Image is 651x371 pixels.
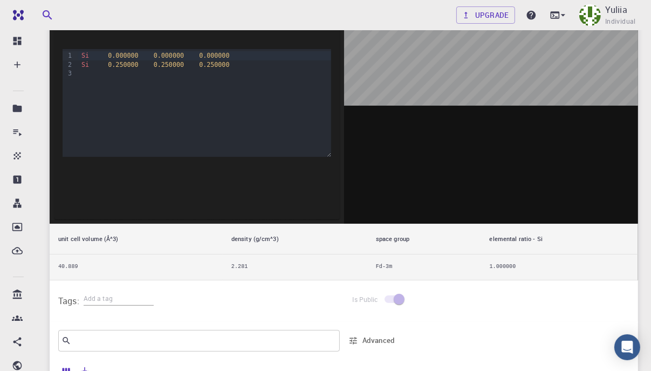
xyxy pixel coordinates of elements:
span: Is Public [353,294,378,304]
p: Yuliia [605,3,627,16]
button: Advanced [344,332,400,349]
th: unit cell volume (Å^3) [50,224,223,255]
img: Yuliia [579,4,601,26]
span: Individual [605,16,636,27]
td: 2.281 [223,255,367,280]
td: 40.889 [50,255,223,280]
img: logo [9,10,24,20]
span: 0.000000 [199,52,229,59]
span: 0.250000 [154,61,184,68]
div: Open Intercom Messenger [614,334,640,360]
span: 0.250000 [108,61,138,68]
div: 3 [63,69,73,78]
div: 1 [63,51,73,60]
span: Поддержка [17,8,76,17]
div: 2 [63,60,73,69]
a: Upgrade [456,6,515,24]
th: density (g/cm^3) [223,224,367,255]
th: elemental ratio - Si [481,224,638,255]
span: 0.000000 [154,52,184,59]
span: 0.250000 [199,61,229,68]
span: Si [81,61,89,68]
h6: Tags: [58,289,84,308]
th: space group [367,224,481,255]
span: 0.000000 [108,52,138,59]
input: Add a tag [84,292,154,306]
td: Fd-3m [367,255,481,280]
span: Si [81,52,89,59]
td: 1.000000 [481,255,638,280]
